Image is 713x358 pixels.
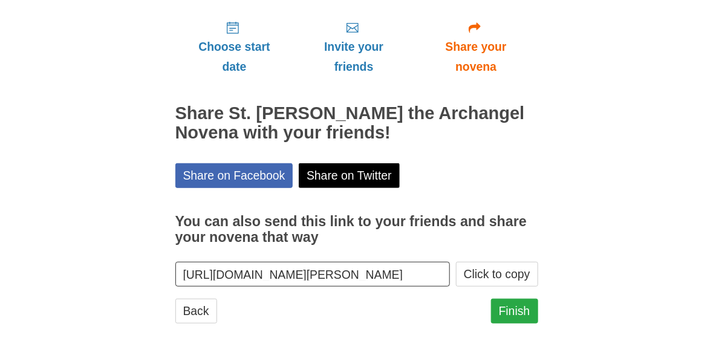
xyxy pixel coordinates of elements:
a: Share on Twitter [299,163,400,188]
a: Back [175,299,217,324]
button: Click to copy [456,262,538,287]
a: Share your novena [414,11,538,83]
a: Finish [491,299,538,324]
h3: You can also send this link to your friends and share your novena that way [175,214,538,245]
h2: Share St. [PERSON_NAME] the Archangel Novena with your friends! [175,104,538,143]
span: Choose start date [187,37,282,77]
a: Share on Facebook [175,163,293,188]
a: Invite your friends [293,11,414,83]
span: Invite your friends [305,37,402,77]
a: Choose start date [175,11,294,83]
span: Share your novena [426,37,526,77]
